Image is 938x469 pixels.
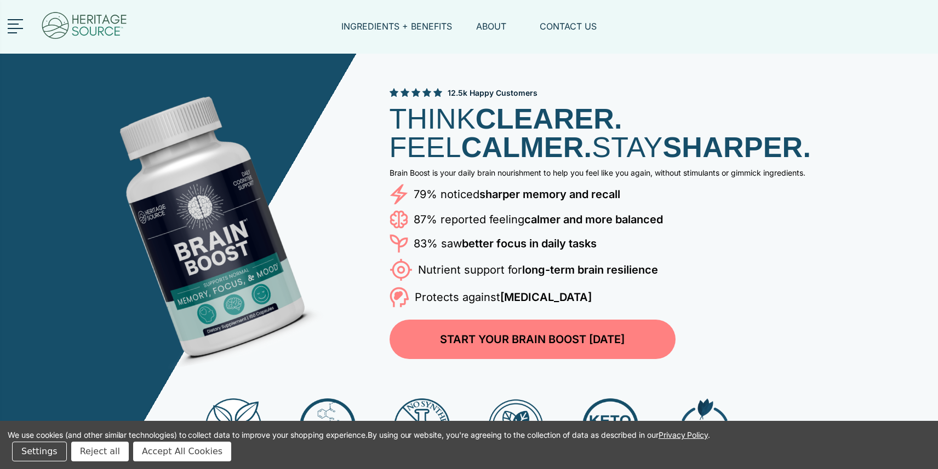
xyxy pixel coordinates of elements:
img: Methylated Vitamin Bs [300,398,356,454]
button: Reject all [71,442,129,461]
strong: CALMER. [461,131,592,163]
a: CONTACT US [540,20,597,45]
img: Heritage Source [41,5,128,48]
img: Real Ingredients [205,398,261,454]
a: ABOUT [476,20,516,45]
img: Keto Friendly [582,398,638,454]
strong: better focus in daily tasks [462,237,597,250]
strong: CLEARER. [476,103,622,135]
img: Vegan [488,398,544,454]
button: Accept All Cookies [133,442,231,461]
strong: SHARPER. [662,131,811,163]
p: Protects against [415,288,592,306]
p: 79% noticed [414,186,620,203]
span: We use cookies (and other similar technologies) to collect data to improve your shopping experien... [8,430,710,439]
p: Brain Boost is your daily brain nourishment to help you feel like you again, without stimulants o... [390,168,867,177]
strong: [MEDICAL_DATA] [500,291,592,304]
button: Settings [12,442,67,461]
a: INGREDIENTS + BENEFITS [341,20,452,45]
img: Brain Boost Bottle [49,65,366,381]
p: Nutrient support for [418,261,658,279]
strong: long-term brain resilience [522,263,658,276]
h1: THINK FEEL STAY [390,105,867,161]
span: 12.5k Happy Customers [448,88,537,99]
p: 87% reported feeling [414,211,663,228]
p: 83% saw [414,235,597,252]
strong: calmer and more balanced [524,213,663,226]
img: Paleo Friendly [677,398,733,454]
img: No Synthetics [394,398,450,454]
a: START YOUR BRAIN BOOST [DATE] [390,320,676,359]
strong: sharper memory and recall [479,188,620,201]
a: Privacy Policy [659,430,708,439]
